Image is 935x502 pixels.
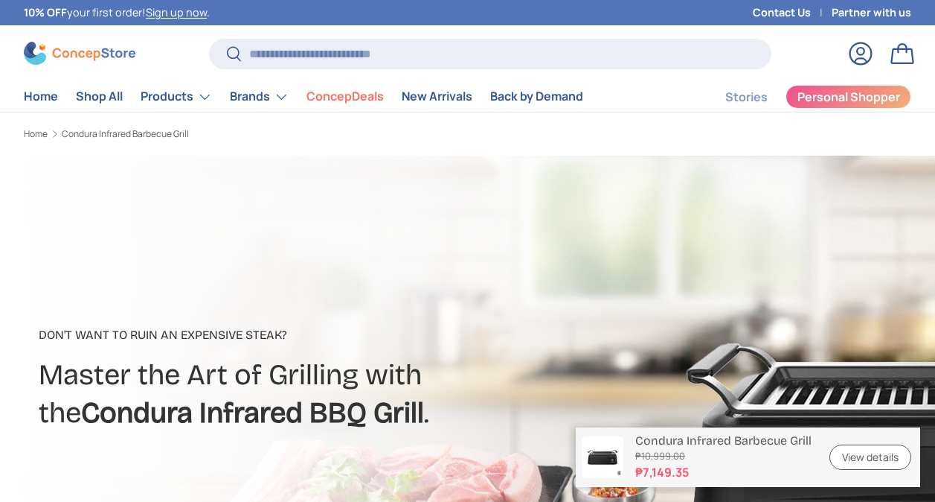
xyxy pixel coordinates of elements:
nav: Primary [24,82,583,112]
a: New Arrivals [402,82,472,111]
img: ConcepStore [24,42,135,65]
a: Home [24,82,58,111]
a: Products [141,82,212,112]
summary: Products [132,82,221,112]
a: ConcepDeals [306,82,384,111]
nav: Breadcrumbs [24,127,494,141]
span: Personal Shopper [797,91,900,103]
h2: Master the Art of Grilling with the . [39,356,610,431]
a: Personal Shopper [785,85,911,109]
strong: ₱7,149.35 [635,463,812,481]
strong: 10% OFF [24,5,67,19]
a: Home [24,130,48,139]
a: Brands [230,82,289,112]
s: ₱10,999.00 [635,449,812,463]
a: Sign up now [146,5,207,19]
a: Shop All [76,82,123,111]
p: Condura Infrared Barbecue Grill [635,433,812,448]
summary: Brands [221,82,298,112]
a: View details [829,445,911,471]
nav: Secondary [690,82,911,112]
a: Partner with us [832,4,911,21]
a: Back by Demand [490,82,583,111]
a: Contact Us [753,4,832,21]
a: Stories [725,83,768,112]
a: Condura Infrared Barbecue Grill [62,130,189,139]
p: Don't want to ruin an expensive steak? [39,326,610,344]
p: your first order! . [24,4,210,21]
strong: Condura Infrared BBQ Grill [81,395,424,430]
